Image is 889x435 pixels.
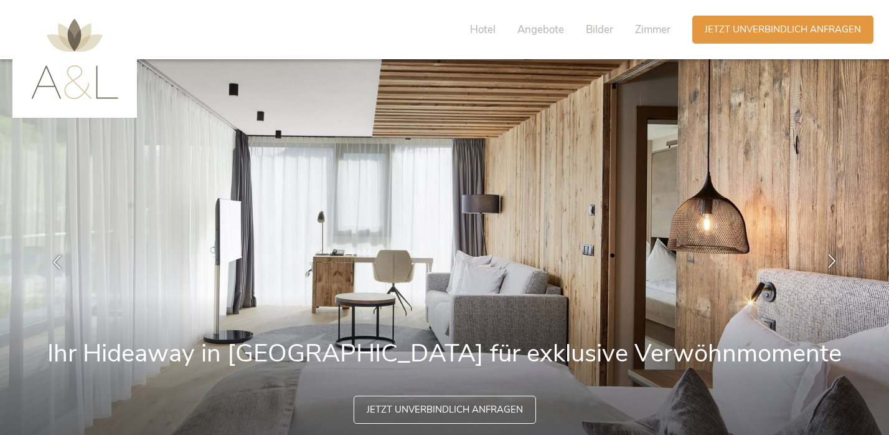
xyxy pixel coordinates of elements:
span: Jetzt unverbindlich anfragen [705,23,861,36]
span: Angebote [517,22,564,37]
span: Bilder [586,22,613,37]
img: AMONTI & LUNARIS Wellnessresort [31,19,118,99]
span: Jetzt unverbindlich anfragen [367,403,523,416]
span: Hotel [470,22,496,37]
span: Zimmer [635,22,670,37]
